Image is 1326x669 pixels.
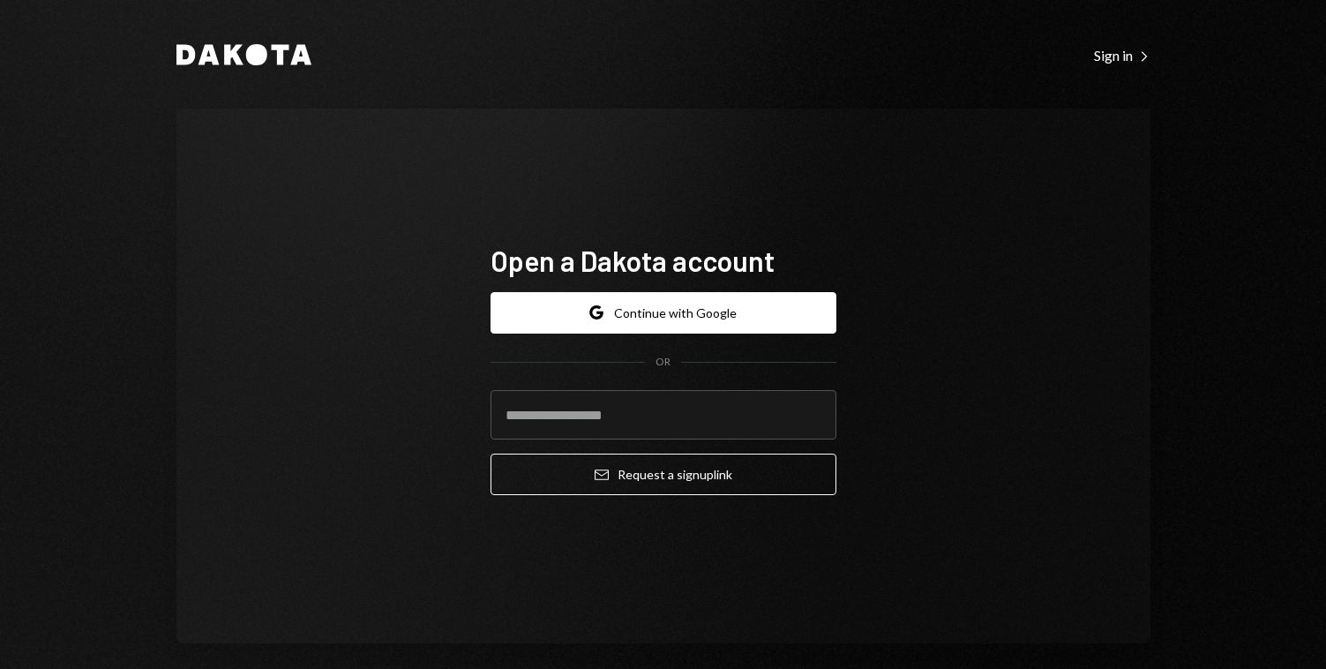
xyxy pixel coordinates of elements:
div: OR [656,355,670,370]
button: Request a signuplink [491,454,836,495]
a: Sign in [1094,45,1150,64]
h1: Open a Dakota account [491,243,836,278]
button: Continue with Google [491,292,836,334]
div: Sign in [1094,47,1150,64]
